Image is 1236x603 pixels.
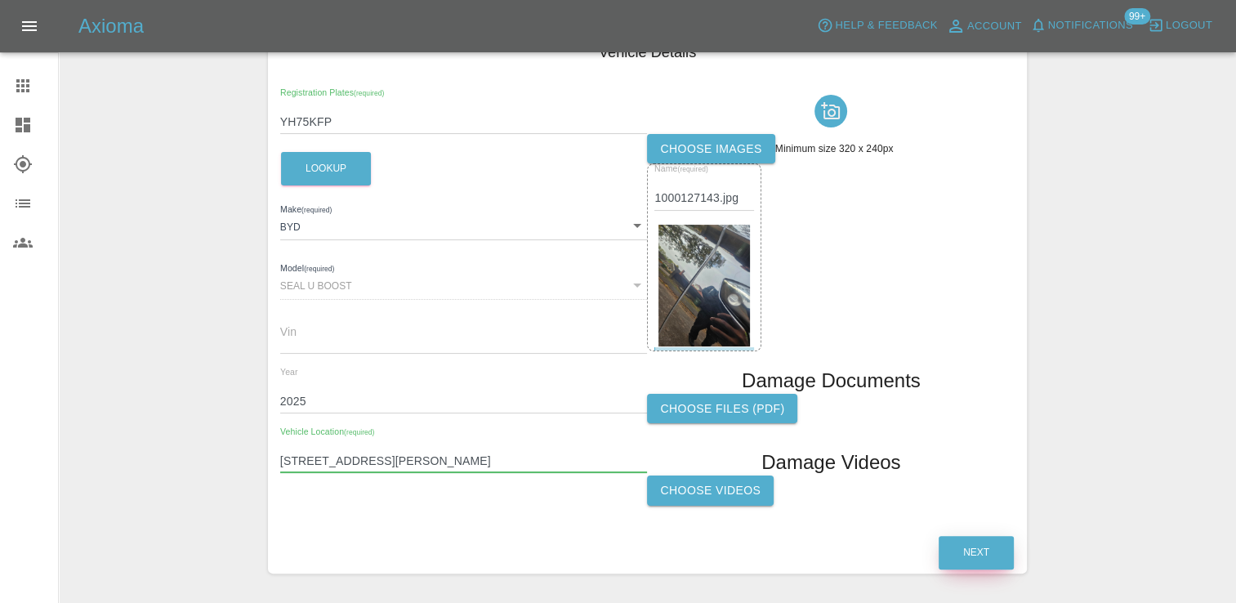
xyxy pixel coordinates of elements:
[1144,13,1216,38] button: Logout
[654,164,708,174] span: Name
[280,427,374,436] span: Vehicle Location
[280,270,648,299] div: SEAL U BOOST
[280,367,298,377] span: Year
[78,13,144,39] h5: Axioma
[942,13,1026,39] a: Account
[301,206,332,213] small: (required)
[1166,16,1212,35] span: Logout
[835,16,937,35] span: Help & Feedback
[1026,13,1137,38] button: Notifications
[647,476,774,506] label: Choose Videos
[280,42,1015,64] h4: Vehicle Details
[761,449,900,476] h1: Damage Videos
[354,89,384,96] small: (required)
[813,13,941,38] button: Help & Feedback
[647,134,774,164] label: Choose images
[280,203,332,217] label: Make
[967,17,1022,36] span: Account
[280,87,384,97] span: Registration Plates
[775,143,894,154] span: Minimum size 320 x 240px
[281,152,371,185] button: Lookup
[678,166,708,173] small: (required)
[1048,16,1133,35] span: Notifications
[280,325,297,338] span: Vin
[280,262,334,275] label: Model
[647,394,797,424] label: Choose files (pdf)
[742,368,921,394] h1: Damage Documents
[1124,8,1150,25] span: 99+
[10,7,49,46] button: Open drawer
[939,536,1014,569] button: Next
[280,211,648,240] div: BYD
[304,266,334,273] small: (required)
[344,428,374,435] small: (required)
